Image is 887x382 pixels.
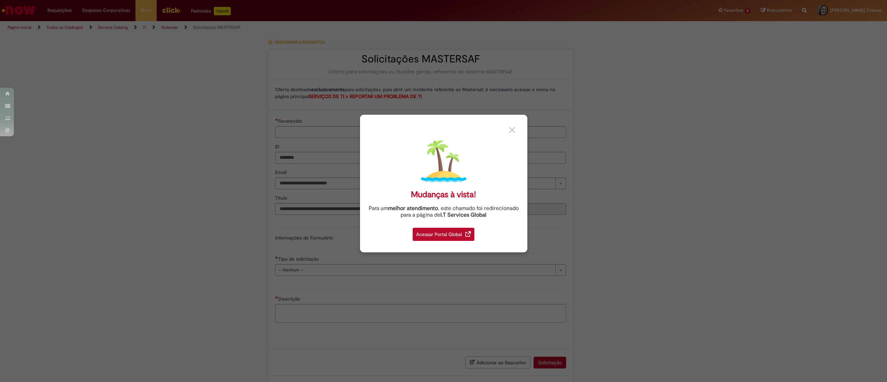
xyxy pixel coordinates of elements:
[509,127,515,133] img: close_button_grey.png
[411,190,476,200] div: Mudanças à vista!
[421,139,466,184] img: island.png
[388,205,438,212] strong: melhor atendimento
[465,231,471,237] img: redirect_link.png
[440,208,486,218] a: I.T Services Global
[413,224,474,241] a: Acessar Portal Global
[365,205,522,218] div: Para um , este chamado foi redirecionado para a página de
[413,228,474,241] div: Acessar Portal Global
